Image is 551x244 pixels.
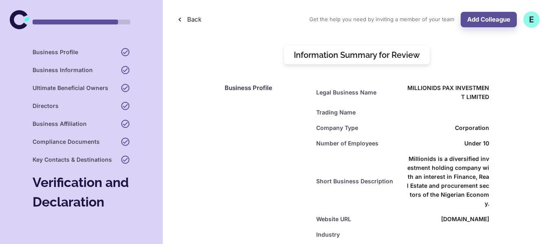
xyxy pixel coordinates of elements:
[316,123,358,132] h6: Company Type
[316,139,378,148] h6: Number of Employees
[225,84,306,93] h6: Business Profile
[33,48,78,57] h6: Business Profile
[33,119,87,128] h6: Business Affiliation
[523,11,540,28] button: E
[441,215,489,224] h6: [DOMAIN_NAME]
[455,123,489,132] span: Corporation
[33,155,112,164] h6: Key Contacts & Destinations
[33,101,59,110] h6: Directors
[316,215,351,224] h6: Website URL
[33,84,108,92] h6: Ultimate Beneficial Owners
[316,88,376,97] h6: Legal Business Name
[33,66,93,75] h6: Business Information
[33,173,130,212] h4: Verification and Declaration
[316,108,356,117] h6: Trading Name
[294,49,420,61] h5: Information Summary for Review
[309,15,454,24] span: Get the help you need by inviting a member of your team
[464,139,489,148] span: Under 10
[407,154,489,208] h6: Millionids is a diversified investment holding company with an interest in Finance, Real Estate a...
[407,84,489,101] h6: MILLIONIDS PAX INVESTMENT LIMITED
[33,137,100,146] h6: Compliance Documents
[316,177,393,186] h6: Short Business Description
[461,12,517,27] button: Add Colleague
[316,230,340,239] h6: Industry
[174,12,205,27] button: Back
